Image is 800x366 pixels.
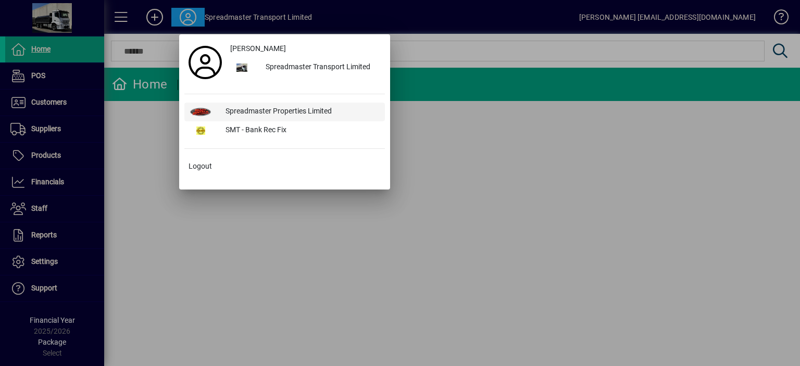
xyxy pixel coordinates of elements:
div: SMT - Bank Rec Fix [217,121,385,140]
button: Logout [184,157,385,176]
button: SMT - Bank Rec Fix [184,121,385,140]
span: [PERSON_NAME] [230,43,286,54]
div: Spreadmaster Properties Limited [217,103,385,121]
span: Logout [189,161,212,172]
div: Spreadmaster Transport Limited [257,58,385,77]
button: Spreadmaster Transport Limited [226,58,385,77]
button: Spreadmaster Properties Limited [184,103,385,121]
a: Profile [184,53,226,72]
a: [PERSON_NAME] [226,40,385,58]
